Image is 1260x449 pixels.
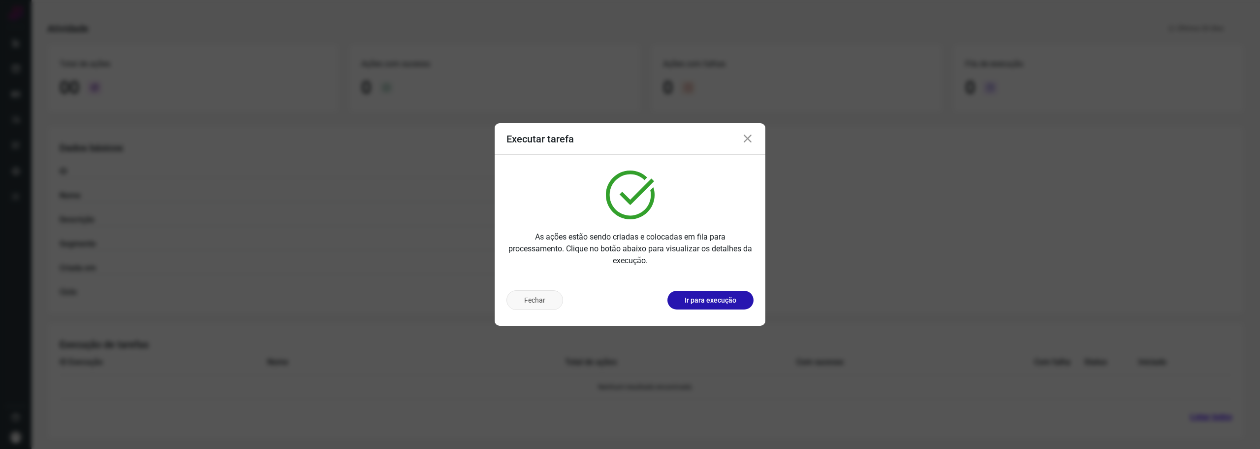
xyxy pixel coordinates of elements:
[667,291,754,310] button: Ir para execução
[606,171,655,219] img: verified.svg
[685,295,736,306] p: Ir para execução
[506,133,574,145] h3: Executar tarefa
[506,231,754,267] p: As ações estão sendo criadas e colocadas em fila para processamento. Clique no botão abaixo para ...
[506,290,563,310] button: Fechar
